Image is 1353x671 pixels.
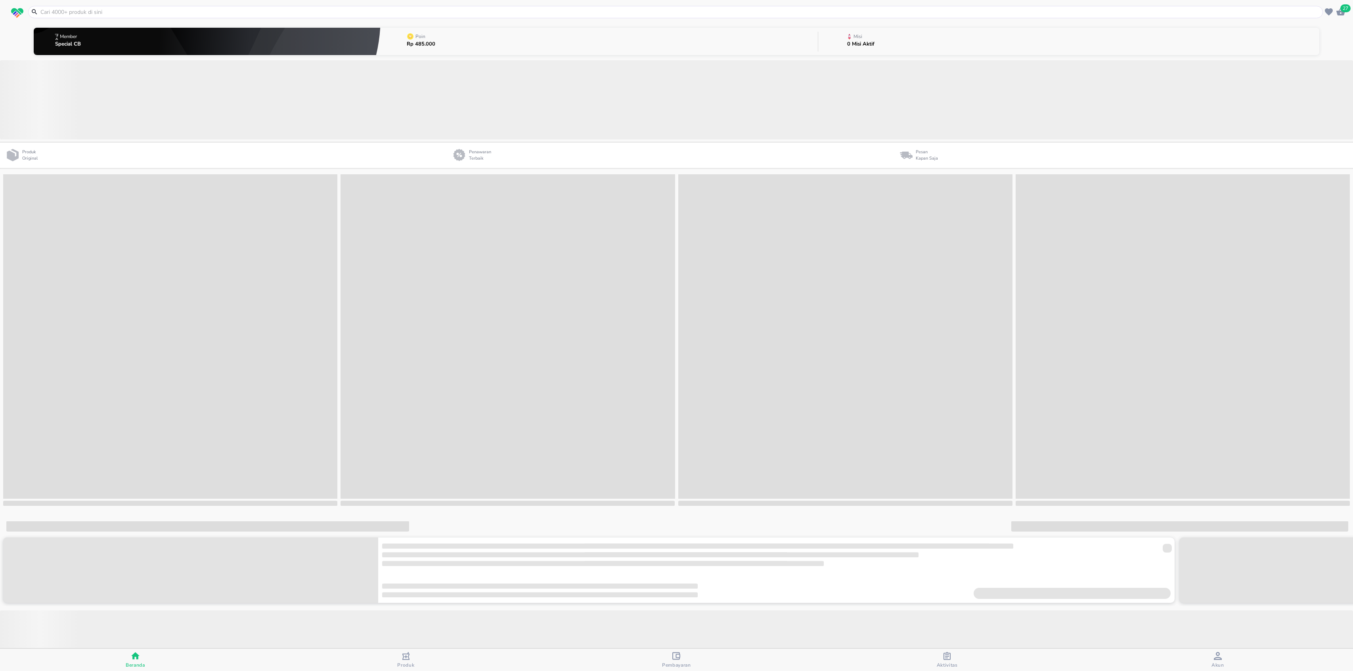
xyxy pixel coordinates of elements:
[1340,4,1351,12] span: 27
[541,649,812,671] button: Pembayaran
[381,26,817,57] button: PoinRp 485.000
[662,662,691,668] span: Pembayaran
[812,649,1083,671] button: Aktivitas
[11,8,23,18] img: logo_swiperx_s.bd005f3b.svg
[469,149,494,162] p: Penawaran Terbaik
[415,34,425,39] p: Poin
[407,42,435,47] p: Rp 485.000
[40,8,1321,16] input: Cari 4000+ produk di sini
[55,42,81,47] p: Special CB
[847,42,875,47] p: 0 Misi Aktif
[1211,662,1224,668] span: Akun
[1335,6,1347,18] button: 27
[854,34,862,39] p: Misi
[397,662,414,668] span: Produk
[60,34,77,39] p: Member
[22,149,41,162] p: Produk Original
[271,649,542,671] button: Produk
[937,662,958,668] span: Aktivitas
[1082,649,1353,671] button: Akun
[916,149,938,162] p: Pesan Kapan Saja
[126,662,145,668] span: Beranda
[818,26,1319,57] button: Misi0 Misi Aktif
[34,26,381,57] button: MemberSpecial CB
